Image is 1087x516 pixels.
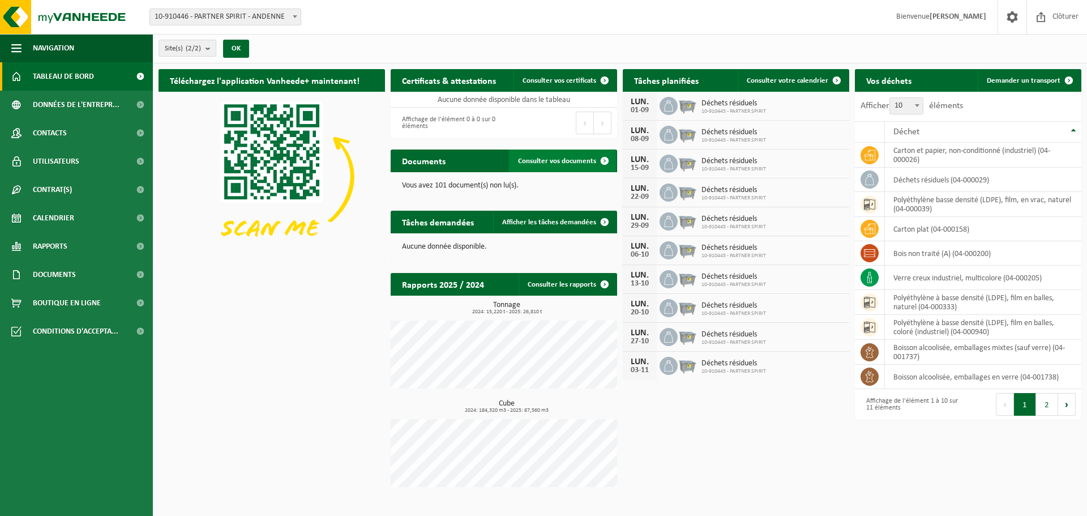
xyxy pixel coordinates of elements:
[33,91,119,119] span: Données de l'entrepr...
[150,9,301,25] span: 10-910446 - PARTNER SPIRIT - ANDENNE
[628,97,651,106] div: LUN.
[885,241,1081,266] td: bois non traité (A) (04-000200)
[402,243,606,251] p: Aucune donnée disponible.
[396,301,617,315] h3: Tonnage
[33,119,67,147] span: Contacts
[628,155,651,164] div: LUN.
[885,315,1081,340] td: polyéthylène à basse densité (LDPE), film en balles, coloré (industriel) (04-000940)
[678,124,697,143] img: WB-2500-GAL-GY-01
[391,273,495,295] h2: Rapports 2025 / 2024
[33,62,94,91] span: Tableau de bord
[628,242,651,251] div: LUN.
[33,34,74,62] span: Navigation
[391,92,617,108] td: Aucune donnée disponible dans le tableau
[701,108,766,115] span: 10-910445 - PARTNER SPIRIT
[885,143,1081,168] td: carton et papier, non-conditionné (industriel) (04-000026)
[889,97,923,114] span: 10
[701,301,766,310] span: Déchets résiduels
[885,365,1081,389] td: boisson alcoolisée, emballages en verre (04-001738)
[678,268,697,288] img: WB-2500-GAL-GY-01
[701,330,766,339] span: Déchets résiduels
[493,211,616,233] a: Afficher les tâches demandées
[861,392,962,417] div: Affichage de l'élément 1 à 10 sur 11 éléments
[678,182,697,201] img: WB-2500-GAL-GY-01
[701,253,766,259] span: 10-910445 - PARTNER SPIRIT
[701,359,766,368] span: Déchets résiduels
[513,69,616,92] a: Consulter vos certificats
[996,393,1014,416] button: Previous
[402,182,606,190] p: Vous avez 101 document(s) non lu(s).
[391,150,457,172] h2: Documents
[701,166,766,173] span: 10-910445 - PARTNER SPIRIT
[223,40,249,58] button: OK
[885,340,1081,365] td: Boisson alcoolisée, emballages mixtes (sauf verre) (04-001737)
[165,40,201,57] span: Site(s)
[701,339,766,346] span: 10-910445 - PARTNER SPIRIT
[628,164,651,172] div: 15-09
[885,168,1081,192] td: déchets résiduels (04-000029)
[33,261,76,289] span: Documents
[701,186,766,195] span: Déchets résiduels
[628,309,651,317] div: 20-10
[33,317,118,346] span: Conditions d'accepta...
[159,92,385,262] img: Download de VHEPlus App
[33,289,101,317] span: Boutique en ligne
[628,106,651,114] div: 01-09
[1014,393,1036,416] button: 1
[701,368,766,375] span: 10-910445 - PARTNER SPIRIT
[678,326,697,346] img: WB-2500-GAL-GY-01
[33,232,67,261] span: Rapports
[1058,393,1076,416] button: Next
[576,112,594,134] button: Previous
[628,357,651,366] div: LUN.
[701,195,766,202] span: 10-910445 - PARTNER SPIRIT
[628,193,651,201] div: 22-09
[396,110,498,135] div: Affichage de l'élément 0 à 0 sur 0 éléments
[861,101,963,110] label: Afficher éléments
[701,224,766,231] span: 10-910445 - PARTNER SPIRIT
[930,12,986,21] strong: [PERSON_NAME]
[523,77,596,84] span: Consulter vos certificats
[678,297,697,317] img: WB-2500-GAL-GY-01
[594,112,611,134] button: Next
[701,272,766,282] span: Déchets résiduels
[885,192,1081,217] td: polyéthylène basse densité (LDPE), film, en vrac, naturel (04-000039)
[678,95,697,114] img: WB-2500-GAL-GY-01
[628,366,651,374] div: 03-11
[628,300,651,309] div: LUN.
[33,204,74,232] span: Calendrier
[159,40,216,57] button: Site(s)(2/2)
[701,310,766,317] span: 10-910445 - PARTNER SPIRIT
[885,217,1081,241] td: carton plat (04-000158)
[701,128,766,137] span: Déchets résiduels
[33,147,79,176] span: Utilisateurs
[987,77,1060,84] span: Demander un transport
[519,273,616,296] a: Consulter les rapports
[396,400,617,413] h3: Cube
[391,69,507,91] h2: Certificats & attestations
[678,211,697,230] img: WB-2500-GAL-GY-01
[855,69,923,91] h2: Vos déchets
[628,329,651,338] div: LUN.
[628,271,651,280] div: LUN.
[628,135,651,143] div: 08-09
[159,69,371,91] h2: Téléchargez l'application Vanheede+ maintenant!
[678,153,697,172] img: WB-2500-GAL-GY-01
[149,8,301,25] span: 10-910446 - PARTNER SPIRIT - ANDENNE
[33,176,72,204] span: Contrat(s)
[186,45,201,52] count: (2/2)
[978,69,1080,92] a: Demander un transport
[628,184,651,193] div: LUN.
[738,69,848,92] a: Consulter votre calendrier
[890,98,923,114] span: 10
[701,215,766,224] span: Déchets résiduels
[396,309,617,315] span: 2024: 15,220 t - 2025: 26,810 t
[701,99,766,108] span: Déchets résiduels
[628,213,651,222] div: LUN.
[701,157,766,166] span: Déchets résiduels
[678,240,697,259] img: WB-2500-GAL-GY-01
[893,127,919,137] span: Déchet
[518,157,596,165] span: Consulter vos documents
[628,338,651,346] div: 27-10
[623,69,710,91] h2: Tâches planifiées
